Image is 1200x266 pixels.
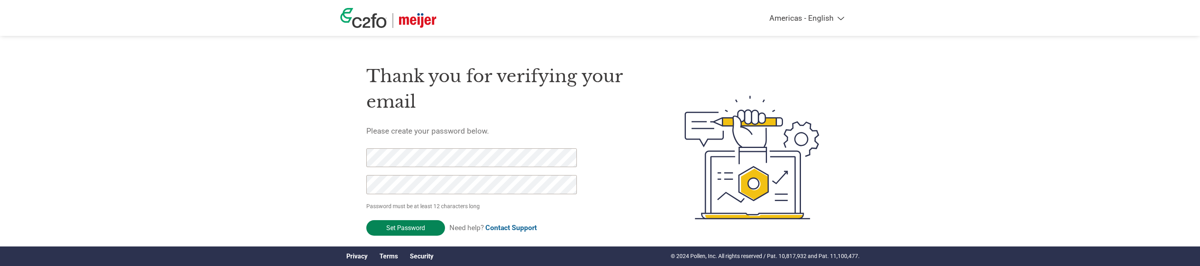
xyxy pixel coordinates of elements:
[399,13,436,28] img: Meijer
[366,220,445,236] input: Set Password
[671,252,860,260] p: © 2024 Pollen, Inc. All rights reserved / Pat. 10,817,932 and Pat. 11,100,477.
[670,52,834,263] img: create-password
[340,8,387,28] img: c2fo logo
[449,224,537,232] span: Need help?
[366,126,647,136] h5: Please create your password below.
[346,252,368,260] a: Privacy
[379,252,398,260] a: Terms
[366,202,580,211] p: Password must be at least 12 characters long
[410,252,433,260] a: Security
[485,224,537,232] a: Contact Support
[366,63,647,115] h1: Thank you for verifying your email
